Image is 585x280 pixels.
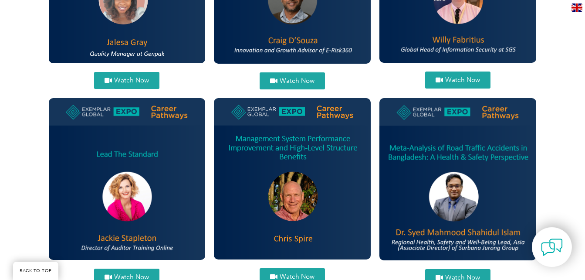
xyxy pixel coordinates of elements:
[571,3,582,12] img: en
[280,78,314,84] span: Watch Now
[445,77,480,83] span: Watch Now
[260,72,325,89] a: Watch Now
[94,72,159,89] a: Watch Now
[49,98,206,260] img: jackie
[114,77,149,84] span: Watch Now
[541,236,563,258] img: contact-chat.png
[214,98,371,260] img: Spire
[280,273,314,280] span: Watch Now
[379,98,536,260] img: Syed
[13,262,58,280] a: BACK TO TOP
[425,72,490,89] a: Watch Now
